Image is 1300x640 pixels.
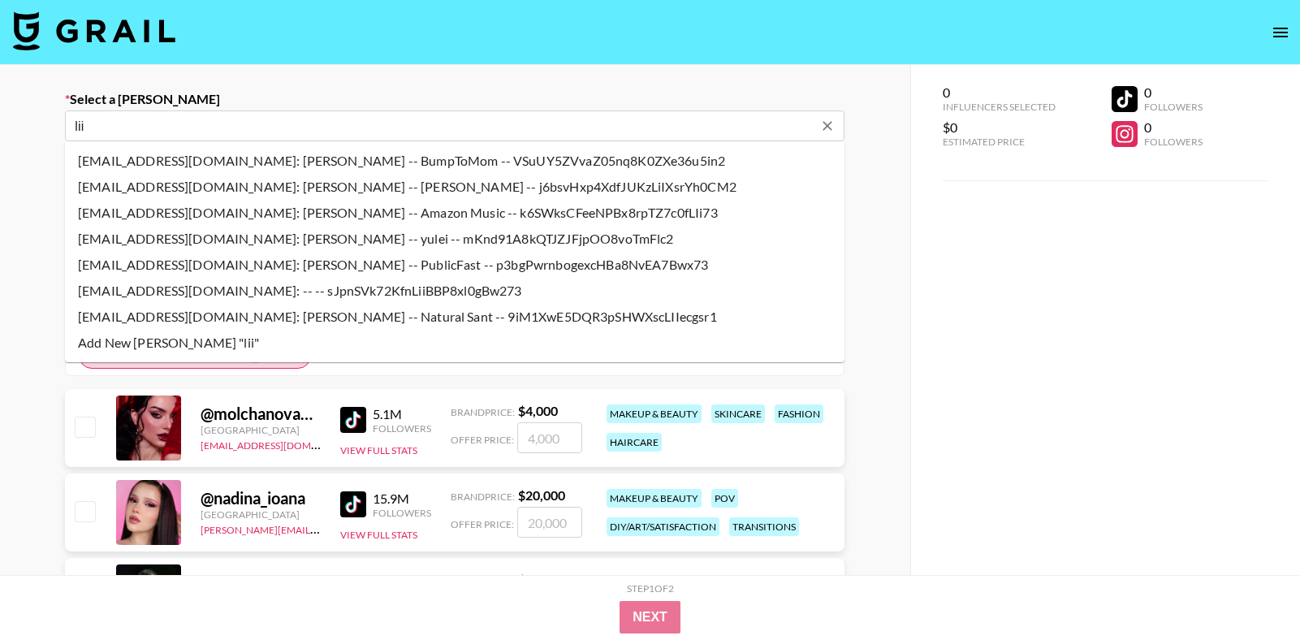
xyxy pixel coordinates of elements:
button: View Full Stats [340,529,417,541]
div: 0 [1144,119,1203,136]
img: TikTok [340,491,366,517]
div: Followers [373,422,431,435]
strong: $ 4,000 [518,572,558,587]
div: 0 [1144,84,1203,101]
div: [GEOGRAPHIC_DATA] [201,508,321,521]
li: [EMAIL_ADDRESS][DOMAIN_NAME]: [PERSON_NAME] -- BumpToMom -- VSuUY5ZVvaZ05nq8K0ZXe36u5in2 [65,148,844,174]
div: 15.9M [373,491,431,507]
div: @ hidaya_bl [201,573,321,593]
input: 20,000 [517,507,582,538]
span: Brand Price: [451,491,515,503]
span: Offer Price: [451,434,514,446]
li: [EMAIL_ADDRESS][DOMAIN_NAME]: -- -- sJpnSVk72KfnLiiBBP8xl0gBw273 [65,278,844,304]
span: Brand Price: [451,406,515,418]
div: Followers [1144,136,1203,148]
a: [EMAIL_ADDRESS][DOMAIN_NAME] [201,436,364,452]
button: Clear [816,115,839,137]
div: @ molchanovamua [201,404,321,424]
span: Offer Price: [451,518,514,530]
div: makeup & beauty [607,489,702,508]
div: pov [711,489,738,508]
div: Influencers Selected [943,101,1056,113]
img: TikTok [340,407,366,433]
li: [EMAIL_ADDRESS][DOMAIN_NAME]: [PERSON_NAME] -- [PERSON_NAME] -- j6bsvHxp4XdfJUKzLiIXsrYh0CM2 [65,174,844,200]
div: Followers [1144,101,1203,113]
li: [EMAIL_ADDRESS][DOMAIN_NAME]: [PERSON_NAME] -- PublicFast -- p3bgPwrnbogexcHBa8NvEA7Bwx73 [65,252,844,278]
strong: $ 20,000 [518,487,565,503]
li: [EMAIL_ADDRESS][DOMAIN_NAME]: [PERSON_NAME] -- yulei -- mKnd91A8kQTJZJFjpOO8voTmFlc2 [65,226,844,252]
div: transitions [729,517,799,536]
li: Add New [PERSON_NAME] "lii" [65,330,844,356]
img: Grail Talent [13,11,175,50]
div: diy/art/satisfaction [607,517,719,536]
label: Select a [PERSON_NAME] [65,91,844,107]
div: fashion [775,404,823,423]
div: Step 1 of 2 [627,582,674,595]
div: makeup & beauty [607,404,702,423]
div: Estimated Price [943,136,1056,148]
strong: $ 4,000 [518,403,558,418]
div: 0 [943,84,1056,101]
button: Next [620,601,680,634]
button: open drawer [1264,16,1297,49]
a: [PERSON_NAME][EMAIL_ADDRESS][DOMAIN_NAME] [201,521,441,536]
div: $0 [943,119,1056,136]
div: haircare [607,433,662,452]
div: 5.1M [373,406,431,422]
div: skincare [711,404,765,423]
div: @ nadina_ioana [201,488,321,508]
li: [EMAIL_ADDRESS][DOMAIN_NAME]: [PERSON_NAME] -- Natural Sant -- 9iM1XwE5DQR3pSHWXscLIIecgsr1 [65,304,844,330]
li: [EMAIL_ADDRESS][DOMAIN_NAME]: [PERSON_NAME] -- Amazon Music -- k6SWksCFeeNPBx8rpTZ7c0fLIi73 [65,200,844,226]
button: View Full Stats [340,444,417,456]
div: [GEOGRAPHIC_DATA] [201,424,321,436]
input: 4,000 [517,422,582,453]
div: Followers [373,507,431,519]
